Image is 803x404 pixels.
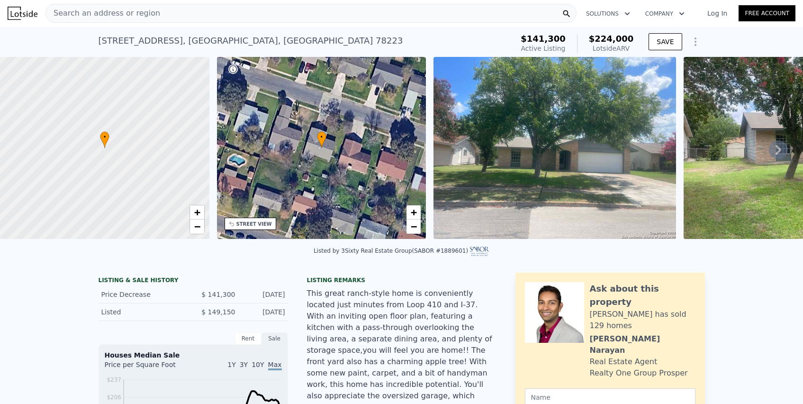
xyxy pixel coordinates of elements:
img: Sale: 167346462 Parcel: 106929664 [433,57,676,239]
div: Price per Square Foot [105,360,193,375]
a: Free Account [739,5,795,21]
span: $224,000 [589,34,634,44]
div: • [317,131,326,148]
div: Price Decrease [101,290,186,299]
a: Zoom in [406,205,421,220]
span: 3Y [240,361,248,368]
a: Log In [696,9,739,18]
div: [PERSON_NAME] has sold 129 homes [590,309,695,331]
span: $ 149,150 [201,308,235,316]
div: Realty One Group Prosper [590,367,688,379]
div: Lotside ARV [589,44,634,53]
img: Lotside [8,7,37,20]
div: Real Estate Agent [590,356,658,367]
div: [DATE] [243,290,285,299]
span: $ 141,300 [201,291,235,298]
a: Zoom out [190,220,204,234]
button: Show Options [686,32,705,51]
span: Max [268,361,282,370]
button: Company [638,5,692,22]
span: • [317,133,326,141]
div: Listing remarks [307,276,496,284]
tspan: $206 [107,394,121,401]
a: Zoom out [406,220,421,234]
div: • [100,131,109,148]
div: Rent [235,332,262,345]
span: • [100,133,109,141]
div: Listed by 3Sixty Real Estate Group (SABOR #1889601) [314,248,489,254]
tspan: $237 [107,376,121,383]
div: Houses Median Sale [105,350,282,360]
img: SABOR Logo [470,247,489,256]
span: + [411,206,417,218]
span: Active Listing [521,45,566,52]
a: Zoom in [190,205,204,220]
div: [DATE] [243,307,285,317]
div: Sale [262,332,288,345]
div: STREET VIEW [236,220,272,228]
button: Solutions [578,5,638,22]
span: − [194,220,200,232]
div: [STREET_ADDRESS] , [GEOGRAPHIC_DATA] , [GEOGRAPHIC_DATA] 78223 [99,34,403,47]
button: SAVE [649,33,682,50]
span: 1Y [227,361,235,368]
div: Listed [101,307,186,317]
span: Search an address or region [46,8,160,19]
div: Ask about this property [590,282,695,309]
div: [PERSON_NAME] Narayan [590,333,695,356]
div: LISTING & SALE HISTORY [99,276,288,286]
span: 10Y [252,361,264,368]
span: + [194,206,200,218]
span: $141,300 [521,34,566,44]
span: − [411,220,417,232]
